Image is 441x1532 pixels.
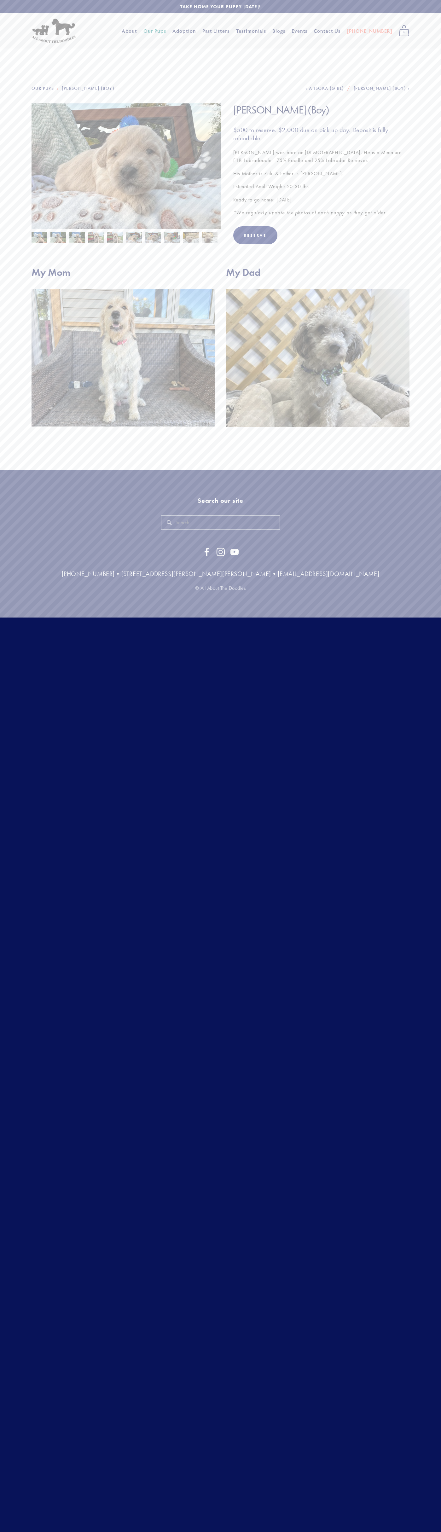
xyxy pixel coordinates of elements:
[305,86,344,91] a: Ahsoka (Girl)
[164,232,180,244] img: Luke Skywalker 4.jpg
[202,27,230,34] a: Past Litters
[202,232,218,244] img: Luke Skywalker 2.jpg
[198,497,243,504] strong: Search our site
[69,232,85,244] img: Luke Skywalker 10.jpg
[32,86,54,91] a: Our Pups
[244,233,267,238] div: Reserve
[32,96,221,237] img: Luke Skywalker 5.jpg
[236,25,266,37] a: Testimonials
[107,232,123,244] img: Luke Skywalker 7.jpg
[233,103,410,116] h1: [PERSON_NAME] (Boy)
[88,232,104,244] img: Luke Skywalker 6.jpg
[230,548,239,556] a: YouTube
[32,570,409,578] h3: • •
[161,515,280,530] input: Search
[121,570,271,578] a: [STREET_ADDRESS][PERSON_NAME][PERSON_NAME]
[233,183,410,191] p: Estimated Adult Weight: 20-30 lbs
[50,232,66,244] img: Luke Skywalker 9.jpg
[272,25,285,37] a: Blogs
[233,126,410,142] h3: $500 to reserve. $2,000 due on pick up day. Deposit is fully refundable.
[145,232,161,244] img: Luke Skywalker 3.jpg
[396,23,413,39] a: 0 items in cart
[32,584,409,592] p: © All About The Doodles
[32,232,47,244] img: Luke Skywalker 8.jpg
[143,25,166,37] a: Our Pups
[233,148,410,165] p: [PERSON_NAME] was born on [DEMOGRAPHIC_DATA]. He is a Miniature F1B Labradoodle - 75% Poodle and ...
[233,210,387,216] em: *We regularly update the photos of each puppy as they get older.
[126,232,142,244] img: Luke Skywalker 5.jpg
[347,25,392,37] a: [PHONE_NUMBER]
[183,232,199,244] img: Luke Skywalker 1.jpg
[314,25,340,37] a: Contact Us
[399,28,409,37] span: 0
[62,86,114,91] a: [PERSON_NAME] (Boy)
[354,86,409,91] a: [PERSON_NAME] (Boy)
[32,266,215,278] h2: My Mom
[202,548,211,556] a: Facebook
[62,570,115,578] a: [PHONE_NUMBER]
[292,25,308,37] a: Events
[233,196,410,204] p: Ready to go home: [DATE]
[354,86,406,91] span: [PERSON_NAME] (Boy)
[233,226,277,244] div: Reserve
[216,548,225,556] a: Instagram
[122,25,137,37] a: About
[226,266,410,278] h2: My Dad
[278,570,380,578] a: [EMAIL_ADDRESS][DOMAIN_NAME]
[32,19,76,43] img: All About The Doodles
[233,170,410,178] p: His Mother is Zulu & Father is [PERSON_NAME].
[172,25,196,37] a: Adoption
[309,86,344,91] span: Ahsoka (Girl)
